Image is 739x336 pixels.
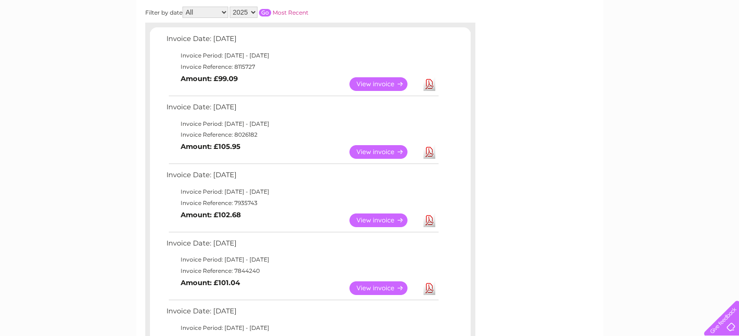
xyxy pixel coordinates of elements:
[561,5,626,16] a: 0333 014 3131
[26,25,74,53] img: logo.png
[623,40,651,47] a: Telecoms
[164,265,440,277] td: Invoice Reference: 7844240
[349,213,419,227] a: View
[164,237,440,254] td: Invoice Date: [DATE]
[147,5,593,46] div: Clear Business is a trading name of Verastar Limited (registered in [GEOGRAPHIC_DATA] No. 3667643...
[164,197,440,209] td: Invoice Reference: 7935743
[349,281,419,295] a: View
[597,40,617,47] a: Energy
[349,145,419,159] a: View
[676,40,699,47] a: Contact
[164,50,440,61] td: Invoice Period: [DATE] - [DATE]
[657,40,671,47] a: Blog
[181,211,241,219] b: Amount: £102.68
[164,33,440,50] td: Invoice Date: [DATE]
[708,40,730,47] a: Log out
[349,77,419,91] a: View
[164,186,440,197] td: Invoice Period: [DATE] - [DATE]
[145,7,393,18] div: Filter by date
[164,169,440,186] td: Invoice Date: [DATE]
[423,213,435,227] a: Download
[273,9,308,16] a: Most Recent
[164,118,440,130] td: Invoice Period: [DATE] - [DATE]
[181,279,240,287] b: Amount: £101.04
[164,61,440,73] td: Invoice Reference: 8115727
[423,145,435,159] a: Download
[164,101,440,118] td: Invoice Date: [DATE]
[164,254,440,265] td: Invoice Period: [DATE] - [DATE]
[573,40,591,47] a: Water
[423,77,435,91] a: Download
[164,129,440,140] td: Invoice Reference: 8026182
[164,322,440,334] td: Invoice Period: [DATE] - [DATE]
[164,305,440,322] td: Invoice Date: [DATE]
[181,142,241,151] b: Amount: £105.95
[181,74,238,83] b: Amount: £99.09
[423,281,435,295] a: Download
